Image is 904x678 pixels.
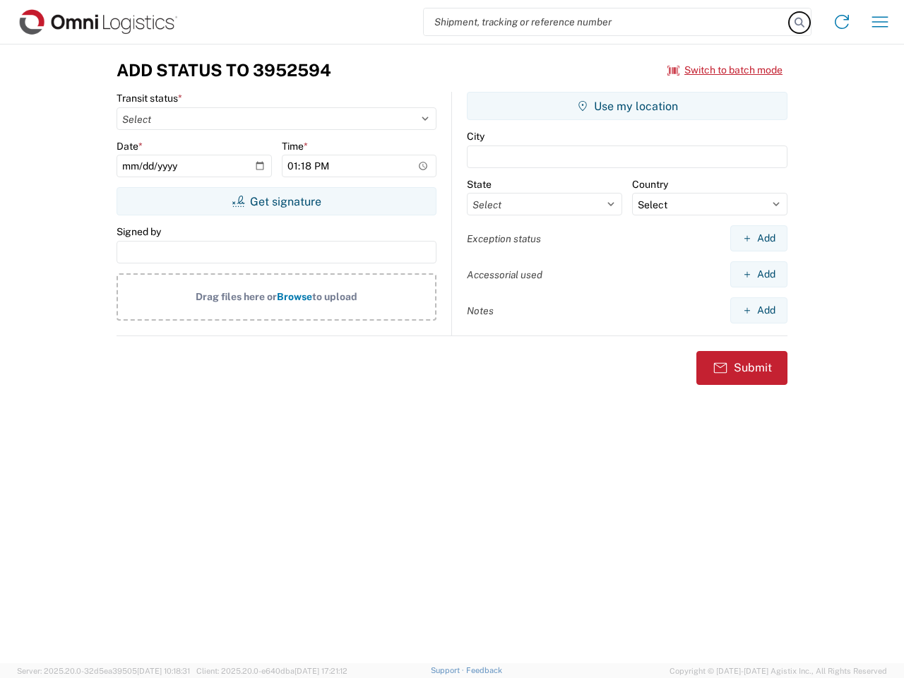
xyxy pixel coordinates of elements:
[667,59,783,82] button: Switch to batch mode
[467,178,492,191] label: State
[117,60,331,81] h3: Add Status to 3952594
[277,291,312,302] span: Browse
[730,225,787,251] button: Add
[466,666,502,674] a: Feedback
[196,291,277,302] span: Drag files here or
[696,351,787,385] button: Submit
[137,667,190,675] span: [DATE] 10:18:31
[312,291,357,302] span: to upload
[117,225,161,238] label: Signed by
[730,261,787,287] button: Add
[196,667,347,675] span: Client: 2025.20.0-e640dba
[431,666,466,674] a: Support
[670,665,887,677] span: Copyright © [DATE]-[DATE] Agistix Inc., All Rights Reserved
[117,140,143,153] label: Date
[467,268,542,281] label: Accessorial used
[282,140,308,153] label: Time
[467,304,494,317] label: Notes
[730,297,787,323] button: Add
[632,178,668,191] label: Country
[117,92,182,105] label: Transit status
[295,667,347,675] span: [DATE] 17:21:12
[17,667,190,675] span: Server: 2025.20.0-32d5ea39505
[117,187,436,215] button: Get signature
[467,130,484,143] label: City
[467,232,541,245] label: Exception status
[467,92,787,120] button: Use my location
[424,8,790,35] input: Shipment, tracking or reference number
